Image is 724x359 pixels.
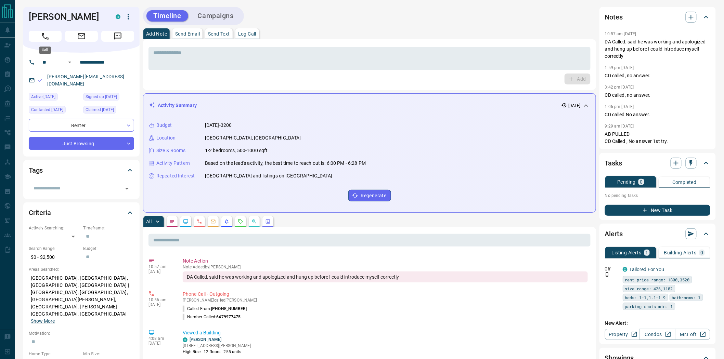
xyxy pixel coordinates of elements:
p: 0 [640,179,643,184]
div: Sun Aug 10 2025 [29,93,80,103]
p: All [146,219,152,224]
p: Note Action [183,257,588,265]
p: DA Called, said he was working and apologized and hung up before I could introduce myself correctly [605,38,710,60]
div: Wed Jun 19 2024 [83,93,134,103]
h2: Tasks [605,158,622,169]
p: Budget [156,122,172,129]
span: Call [29,31,62,42]
p: Phone Call - Outgoing [183,291,588,298]
span: 6479977475 [217,315,241,319]
p: Timeframe: [83,225,134,231]
svg: Lead Browsing Activity [183,219,189,224]
div: condos.ca [116,14,120,19]
svg: Listing Alerts [224,219,230,224]
span: [PHONE_NUMBER] [211,306,247,311]
div: condos.ca [623,267,628,272]
p: Add Note [146,31,167,36]
a: [PERSON_NAME] [190,337,221,342]
button: New Task [605,205,710,216]
div: DA Called, said he was working and apologized and hung up before I could introduce myself correctly [183,271,588,282]
p: Activity Pattern [156,160,190,167]
p: Called From: [183,306,247,312]
button: Campaigns [191,10,241,22]
p: 1:06 pm [DATE] [605,104,634,109]
p: Building Alerts [664,250,697,255]
div: condos.ca [183,337,188,342]
p: No pending tasks [605,190,710,201]
button: Show More [31,318,55,325]
p: Based on the lead's activity, the best time to reach out is: 6:00 PM - 6:28 PM [205,160,366,167]
p: [DATE]-3200 [205,122,232,129]
p: [DATE] [568,103,581,109]
h2: Alerts [605,228,623,239]
span: Email [65,31,98,42]
div: Notes [605,9,710,25]
span: Message [101,31,134,42]
a: Condos [640,329,675,340]
p: Size & Rooms [156,147,186,154]
p: Send Email [175,31,200,36]
p: 9:29 am [DATE] [605,124,634,129]
p: Completed [672,180,697,185]
p: [STREET_ADDRESS][PERSON_NAME] [183,343,251,349]
p: CD called, no answer. [605,92,710,99]
p: CD called, no answer. [605,72,710,79]
p: Listing Alerts [612,250,642,255]
p: [GEOGRAPHIC_DATA], [GEOGRAPHIC_DATA] [205,134,301,142]
div: Alerts [605,226,710,242]
p: $0 - $2,500 [29,252,80,263]
p: AB PULLED CD Called , No answer 1st try. [605,131,710,145]
svg: Requests [238,219,243,224]
p: 1 [646,250,648,255]
span: Active [DATE] [31,93,55,100]
div: Just Browsing [29,137,134,150]
p: 3:42 pm [DATE] [605,85,634,90]
p: Search Range: [29,245,80,252]
p: Number Called: [183,314,241,320]
p: Activity Summary [158,102,197,109]
span: size range: 426,1102 [625,285,673,292]
span: Claimed [DATE] [86,106,114,113]
p: Motivation: [29,330,134,336]
h2: Notes [605,12,623,23]
svg: Email Valid [38,78,42,83]
span: parking spots min: 1 [625,303,673,310]
div: Renter [29,119,134,132]
a: [PERSON_NAME][EMAIL_ADDRESS][DOMAIN_NAME] [47,74,125,87]
p: Home Type: [29,351,80,357]
span: bathrooms: 1 [672,294,701,301]
p: Pending [617,179,636,184]
p: [DATE] [148,341,172,346]
svg: Push Notification Only [605,272,610,277]
div: Tags [29,162,134,178]
p: CD called No answer. [605,111,710,118]
p: [DATE] [148,269,172,274]
button: Open [66,58,74,66]
h1: [PERSON_NAME] [29,11,105,22]
svg: Agent Actions [265,219,271,224]
h2: Tags [29,165,43,176]
p: New Alert: [605,320,710,327]
p: [DATE] [148,302,172,307]
p: [PERSON_NAME] called [PERSON_NAME] [183,298,588,303]
p: Note Added by [PERSON_NAME] [183,265,588,269]
p: Send Text [208,31,230,36]
p: Budget: [83,245,134,252]
div: Tasks [605,155,710,171]
button: Open [122,184,132,194]
p: Min Size: [83,351,134,357]
div: Mon Aug 11 2025 [29,106,80,116]
a: Tailored For You [630,267,664,272]
div: Call [39,46,51,54]
span: Signed up [DATE] [86,93,117,100]
p: Viewed a Building [183,329,588,336]
p: 10:57 am [148,264,172,269]
div: Activity Summary[DATE] [149,99,590,112]
p: 1:59 pm [DATE] [605,65,634,70]
div: Tue Jan 14 2025 [83,106,134,116]
p: Areas Searched: [29,266,134,272]
svg: Calls [197,219,202,224]
a: Mr.Loft [675,329,710,340]
button: Regenerate [348,190,391,201]
p: 10:57 am [DATE] [605,31,636,36]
